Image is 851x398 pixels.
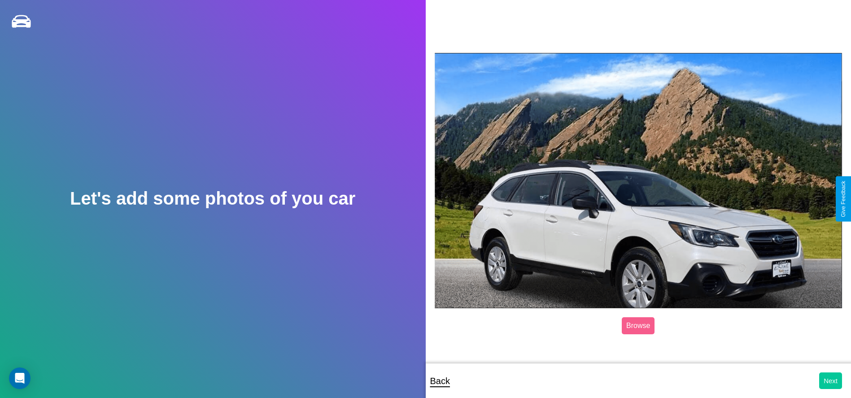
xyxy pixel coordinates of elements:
h2: Let's add some photos of you car [70,188,355,209]
div: Give Feedback [840,181,847,217]
p: Back [430,373,450,389]
button: Next [819,372,842,389]
label: Browse [622,317,655,334]
img: posted [435,53,842,308]
div: Open Intercom Messenger [9,367,31,389]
